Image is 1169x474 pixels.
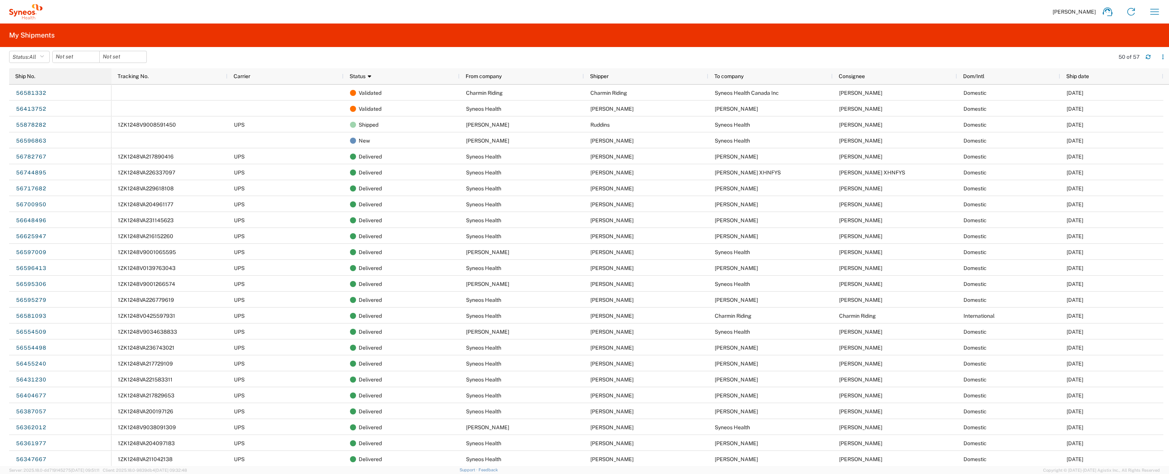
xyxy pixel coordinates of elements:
span: UPS [234,377,245,383]
span: 1ZK1248V0139763043 [118,265,176,271]
span: Michael Green [839,361,882,367]
span: Lauri Filar [466,249,509,255]
span: 08/25/2025 [1067,297,1083,303]
span: Syneos Health [715,424,750,430]
span: UPS [234,185,245,191]
span: 08/27/2025 [1067,233,1083,239]
span: Louella Lutchi [590,329,634,335]
span: Charmin Riding [715,313,752,319]
span: Cassie Coombs [839,154,882,160]
span: 08/26/2025 [1067,90,1083,96]
span: Elise Ruddins [466,122,509,128]
a: 56782767 [16,151,47,163]
a: Support [460,468,479,472]
span: Amanda Eiber [715,297,758,303]
span: 09/10/2025 [1067,154,1083,160]
span: 09/08/2025 [1067,170,1083,176]
span: 1ZK1248VA231145623 [118,217,174,223]
span: UPS [234,329,245,335]
span: Domestic [963,249,987,255]
span: 1ZK1248VA204961177 [118,201,173,207]
span: UPS [234,313,245,319]
span: Juan Gonzalez [590,201,634,207]
span: Alyssa Schmidt [839,217,882,223]
a: 56431230 [16,374,47,386]
span: Shipper [590,73,609,79]
span: 1ZK1248VA226337097 [118,170,175,176]
span: 1ZK1248VA217890416 [118,154,174,160]
a: 56744895 [16,167,47,179]
span: 08/06/2025 [1067,106,1083,112]
span: Lauri Filar [590,138,634,144]
a: 56597009 [16,246,47,259]
span: 08/05/2025 [1067,392,1083,399]
span: Louella Lutchi [466,329,509,335]
span: Delivered [359,372,382,388]
span: Juan Gonzalez [590,265,634,271]
button: Status:All [9,51,50,63]
span: Chad Baumgardner [715,392,758,399]
span: Domestic [963,329,987,335]
span: JuanCarlos Gonzalez [590,154,634,160]
span: Syneos Health [466,217,501,223]
a: 56717682 [16,183,47,195]
span: 1ZK1248V9001065595 [118,249,176,255]
span: UPS [234,170,245,176]
span: Domestic [963,297,987,303]
span: Atreyee Sims [715,185,758,191]
span: Ruddins [590,122,610,128]
span: Alyssa Schmidt [715,217,758,223]
span: Domestic [963,154,987,160]
span: Juan Gonzalez [590,408,634,414]
span: 08/25/2025 [1067,281,1083,287]
span: Domestic [963,440,987,446]
span: 1ZK1248VA229618108 [118,185,174,191]
span: UPS [234,424,245,430]
span: Syneos Health [466,392,501,399]
span: Juan Gonzalez [590,345,634,351]
span: UPS [234,281,245,287]
span: Aimee Nguyen [839,201,882,207]
span: Syneos Health [466,440,501,446]
span: Syneos Health Canada Inc [715,90,779,96]
span: Tracking No. [118,73,149,79]
span: Syneos Health [466,361,501,367]
span: 06/16/2025 [1067,122,1083,128]
a: 56581332 [16,87,47,99]
span: To company [714,73,744,79]
span: 08/07/2025 [1067,377,1083,383]
span: Michael Green [715,361,758,367]
span: Validated [359,85,381,101]
span: Juan Gonzalez [590,233,634,239]
span: Syneos Health [466,154,501,160]
span: Juan Gonzalez [590,456,634,462]
span: Raghu Batchu [839,377,882,383]
span: Syneos Health [466,233,501,239]
span: Domestic [963,392,987,399]
span: Delivered [359,403,382,419]
span: Syneos Health [466,297,501,303]
span: 07/30/2025 [1067,456,1083,462]
span: Dom/Intl [963,73,984,79]
span: Juan Gonzalez [590,392,634,399]
span: Juan Gonzalez [839,424,882,430]
span: Domestic [963,377,987,383]
span: 08/22/2025 [1067,313,1083,319]
span: [DATE] 09:32:48 [155,468,187,472]
span: Syneos Health [466,377,501,383]
span: Marilyn Roman [839,233,882,239]
span: Lauri Filar [590,249,634,255]
span: Syneos Health [715,138,750,144]
span: 1ZK1248V0425597931 [118,313,175,319]
span: Delivered [359,196,382,212]
span: Client: 2025.18.0-9839db4 [103,468,187,472]
span: Allen DeSena [715,106,758,112]
span: UPS [234,408,245,414]
span: International [963,313,995,319]
span: UPS [234,201,245,207]
span: Juan Gonzalez [590,170,634,176]
span: Charmin Riding [466,90,503,96]
span: Carrier [234,73,250,79]
span: Domestic [963,361,987,367]
span: Syneos Health [466,201,501,207]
